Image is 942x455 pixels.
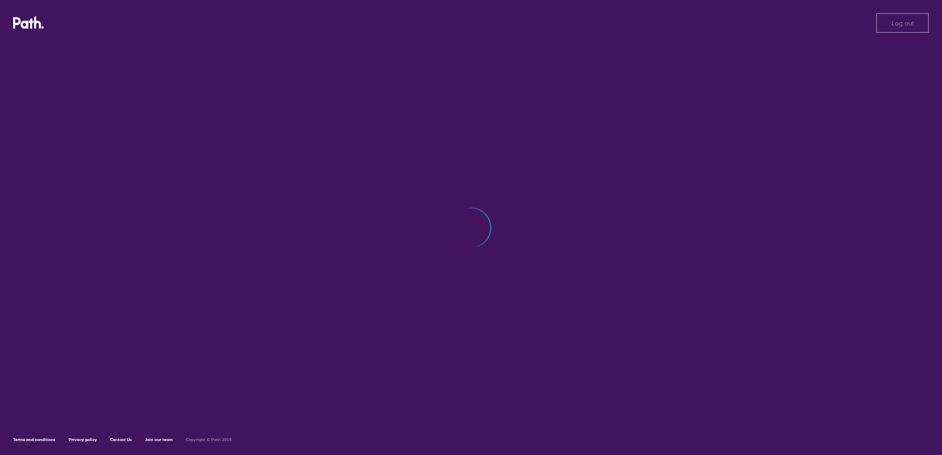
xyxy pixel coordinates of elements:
a: Terms and conditions [13,437,55,442]
a: Contact Us [110,437,132,442]
a: Join our team [145,437,173,442]
h6: Copyright © Path 2018 [186,437,232,442]
button: Log out [876,13,929,33]
span: Log out [891,19,914,27]
a: Privacy policy [69,437,97,442]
